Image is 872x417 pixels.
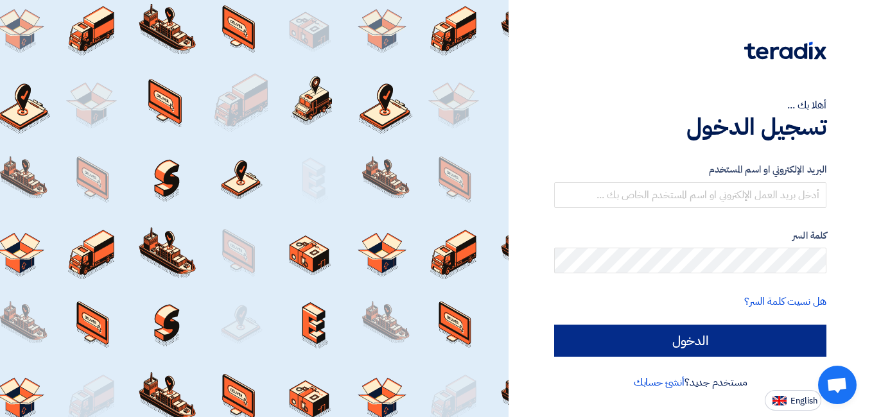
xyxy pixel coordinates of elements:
[554,325,826,357] input: الدخول
[554,182,826,208] input: أدخل بريد العمل الإلكتروني او اسم المستخدم الخاص بك ...
[818,366,857,404] div: Open chat
[554,375,826,390] div: مستخدم جديد؟
[765,390,821,411] button: English
[554,113,826,141] h1: تسجيل الدخول
[554,98,826,113] div: أهلا بك ...
[554,228,826,243] label: كلمة السر
[554,162,826,177] label: البريد الإلكتروني او اسم المستخدم
[634,375,685,390] a: أنشئ حسابك
[790,396,817,405] span: English
[744,42,826,60] img: Teradix logo
[744,294,826,309] a: هل نسيت كلمة السر؟
[772,396,787,405] img: en-US.png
